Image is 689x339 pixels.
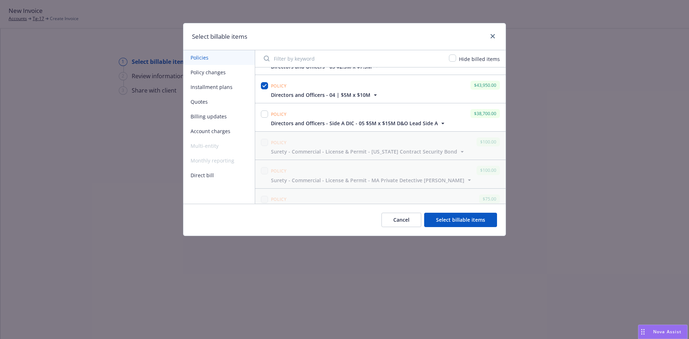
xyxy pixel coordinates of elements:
[271,140,287,146] span: Policy
[183,94,255,109] button: Quotes
[488,32,497,41] a: close
[255,160,506,188] span: Policy$100.00Surety - Commercial - License & Permit - MA Private Detective [PERSON_NAME]
[271,119,446,127] button: Directors and Officers - Side A DIC - 05 $5M x $15M D&O Lead Side A
[255,189,506,217] span: Policy$75.00
[459,56,500,62] span: Hide billed items
[271,176,473,184] button: Surety - Commercial - License & Permit - MA Private Detective [PERSON_NAME]
[271,196,287,202] span: Policy
[271,119,438,127] span: Directors and Officers - Side A DIC - 05 $5M x $15M D&O Lead Side A
[470,109,500,118] div: $38,700.00
[479,194,500,203] div: $75.00
[271,91,370,99] span: Directors and Officers - 04 | $5M x $10M
[183,109,255,124] button: Billing updates
[271,148,457,155] span: Surety - Commercial - License & Permit - [US_STATE] Contract Security Bond
[271,148,466,155] button: Surety - Commercial - License & Permit - [US_STATE] Contract Security Bond
[183,138,255,153] span: Multi-entity
[183,168,255,183] button: Direct bill
[183,65,255,80] button: Policy changes
[638,325,688,339] button: Nova Assist
[638,325,647,339] div: Drag to move
[271,168,287,174] span: Policy
[470,81,500,90] div: $43,950.00
[653,329,681,335] span: Nova Assist
[271,111,287,117] span: Policy
[477,166,500,175] div: $100.00
[183,50,255,65] button: Policies
[271,83,287,89] span: Policy
[183,124,255,138] button: Account charges
[424,213,497,227] button: Select billable items
[271,91,379,99] button: Directors and Officers - 04 | $5M x $10M
[477,137,500,146] div: $100.00
[192,32,247,41] h1: Select billable items
[183,80,255,94] button: Installment plans
[381,213,421,227] button: Cancel
[255,132,506,160] span: Policy$100.00Surety - Commercial - License & Permit - [US_STATE] Contract Security Bond
[271,176,464,184] span: Surety - Commercial - License & Permit - MA Private Detective [PERSON_NAME]
[259,51,445,66] input: Filter by keyword
[183,153,255,168] span: Monthly reporting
